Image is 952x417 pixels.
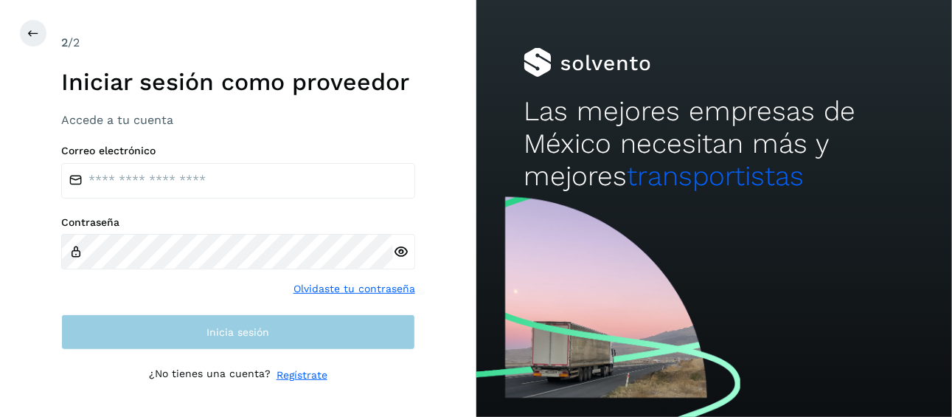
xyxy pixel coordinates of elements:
[61,113,415,127] h3: Accede a tu cuenta
[61,314,415,350] button: Inicia sesión
[149,368,271,383] p: ¿No tienes una cuenta?
[61,145,415,157] label: Correo electrónico
[293,281,415,297] a: Olvidaste tu contraseña
[277,368,327,383] a: Regístrate
[61,68,415,96] h1: Iniciar sesión como proveedor
[627,160,804,192] span: transportistas
[524,95,904,193] h2: Las mejores empresas de México necesitan más y mejores
[61,216,415,229] label: Contraseña
[206,327,269,337] span: Inicia sesión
